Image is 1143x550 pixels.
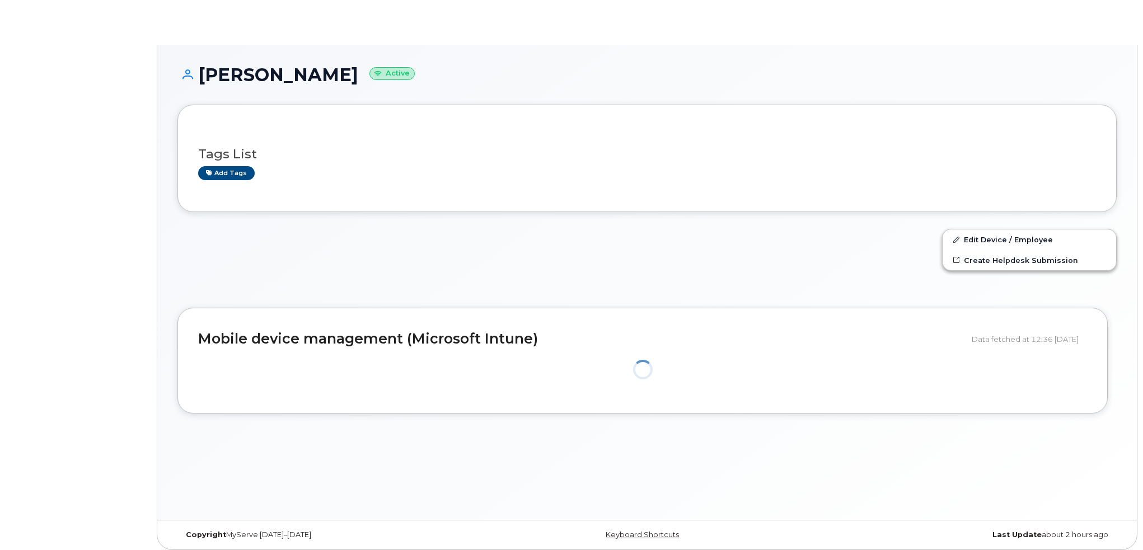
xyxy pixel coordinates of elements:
a: Edit Device / Employee [943,229,1116,250]
h2: Mobile device management (Microsoft Intune) [198,331,963,347]
a: Create Helpdesk Submission [943,250,1116,270]
a: Add tags [198,166,255,180]
strong: Last Update [992,530,1042,539]
strong: Copyright [186,530,226,539]
small: Active [369,67,415,80]
a: Keyboard Shortcuts [606,530,679,539]
h3: Tags List [198,147,1096,161]
h1: [PERSON_NAME] [177,65,1117,84]
div: about 2 hours ago [804,530,1117,539]
div: Data fetched at 12:36 [DATE] [972,328,1087,350]
div: MyServe [DATE]–[DATE] [177,530,490,539]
